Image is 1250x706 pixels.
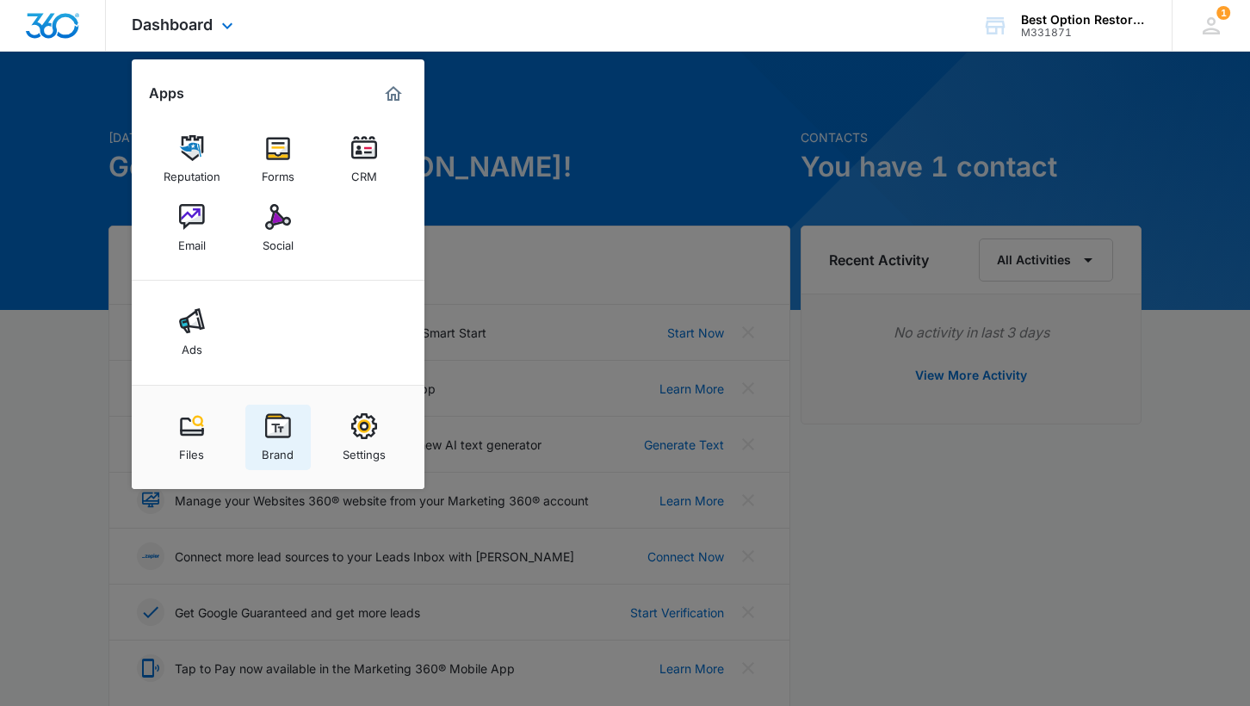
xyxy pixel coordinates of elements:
[262,439,294,461] div: Brand
[178,230,206,252] div: Email
[262,161,294,183] div: Forms
[1216,6,1230,20] span: 1
[331,405,397,470] a: Settings
[1216,6,1230,20] div: notifications count
[182,334,202,356] div: Ads
[149,85,184,102] h2: Apps
[159,127,225,192] a: Reputation
[380,80,407,108] a: Marketing 360® Dashboard
[351,161,377,183] div: CRM
[159,195,225,261] a: Email
[343,439,386,461] div: Settings
[245,127,311,192] a: Forms
[132,15,213,34] span: Dashboard
[179,439,204,461] div: Files
[331,127,397,192] a: CRM
[159,405,225,470] a: Files
[164,161,220,183] div: Reputation
[245,405,311,470] a: Brand
[159,300,225,365] a: Ads
[1021,27,1147,39] div: account id
[245,195,311,261] a: Social
[1021,13,1147,27] div: account name
[263,230,294,252] div: Social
